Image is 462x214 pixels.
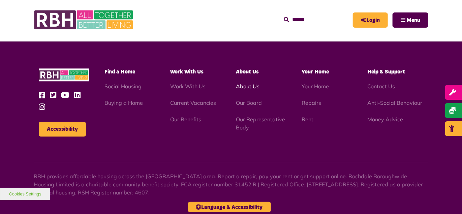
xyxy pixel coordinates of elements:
button: Accessibility [39,122,86,136]
span: Menu [407,18,420,23]
a: Repairs [302,99,321,106]
a: Your Home [302,83,329,90]
button: Language & Accessibility [188,202,271,212]
a: Our Benefits [170,116,201,123]
img: RBH [39,68,89,82]
p: RBH provides affordable housing across the [GEOGRAPHIC_DATA] area. Report a repair, pay your rent... [34,172,428,196]
a: Social Housing [104,83,142,90]
span: About Us [236,69,259,74]
span: Help & Support [368,69,405,74]
a: Current Vacancies [170,99,216,106]
a: Our Board [236,99,262,106]
span: Your Home [302,69,329,74]
button: Navigation [393,12,428,28]
span: Find a Home [104,69,135,74]
a: About Us [236,83,259,90]
a: Anti-Social Behaviour [368,99,423,106]
a: Buying a Home [104,99,143,106]
a: Work With Us [170,83,206,90]
a: Rent [302,116,314,123]
a: Money Advice [368,116,403,123]
a: MyRBH [353,12,388,28]
span: Work With Us [170,69,204,74]
a: Contact Us [368,83,395,90]
a: Our Representative Body [236,116,285,131]
img: RBH [34,7,135,33]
